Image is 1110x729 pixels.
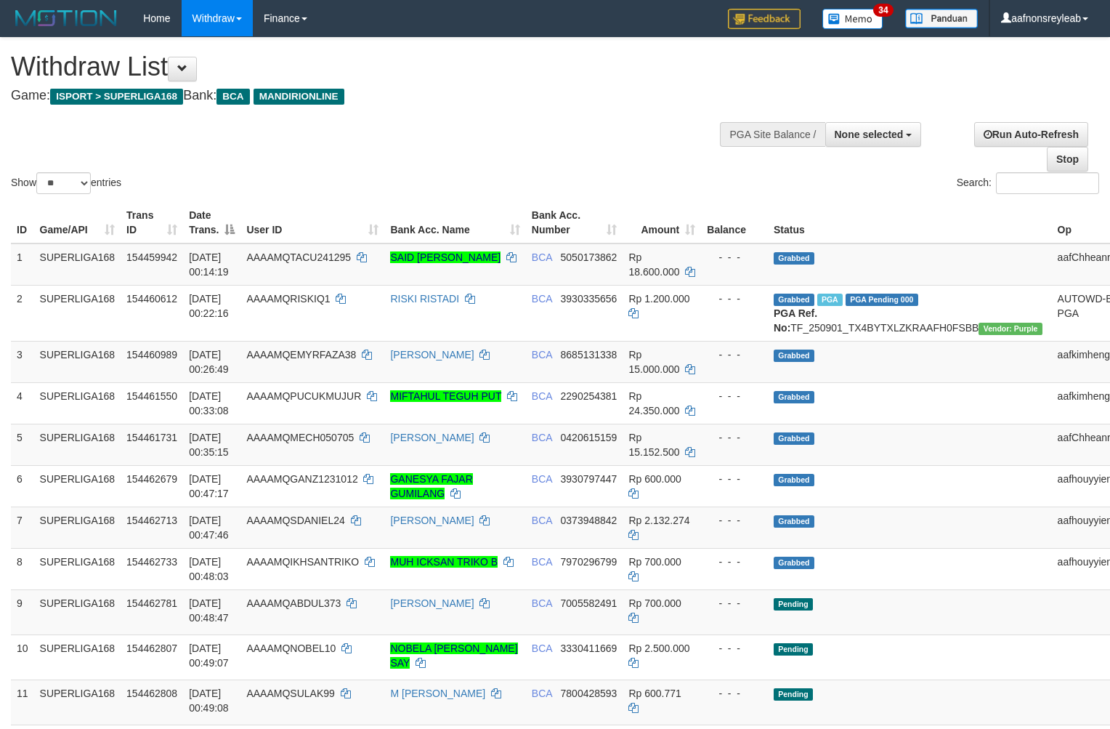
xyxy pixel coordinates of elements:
span: Rp 600.000 [628,473,681,485]
span: BCA [532,515,552,526]
a: MUH ICKSAN TRIKO B [390,556,498,568]
span: [DATE] 00:26:49 [189,349,229,375]
td: SUPERLIGA168 [34,285,121,341]
td: 6 [11,465,34,507]
span: Copy 7005582491 to clipboard [561,597,617,609]
span: 154462808 [126,688,177,699]
div: - - - [707,555,762,569]
a: NOBELA [PERSON_NAME] SAY [390,643,517,669]
td: 8 [11,548,34,589]
span: 154462781 [126,597,177,609]
span: BCA [532,293,552,305]
td: TF_250901_TX4BYTXLZKRAAFH0FSBB [768,285,1052,341]
span: 154462807 [126,643,177,654]
span: BCA [532,432,552,443]
img: Feedback.jpg [728,9,801,29]
button: None selected [825,122,922,147]
span: Copy 3930335656 to clipboard [561,293,617,305]
td: 9 [11,589,34,635]
span: Rp 15.000.000 [628,349,679,375]
a: Stop [1047,147,1088,172]
div: - - - [707,291,762,306]
span: Grabbed [774,294,814,306]
span: Grabbed [774,432,814,445]
td: 1 [11,243,34,286]
span: 154462679 [126,473,177,485]
div: - - - [707,641,762,656]
a: [PERSON_NAME] [390,515,474,526]
span: None selected [835,129,904,140]
span: Rp 700.000 [628,597,681,609]
span: ISPORT > SUPERLIGA168 [50,89,183,105]
td: SUPERLIGA168 [34,507,121,548]
span: Copy 3330411669 to clipboard [561,643,617,654]
span: Rp 18.600.000 [628,251,679,278]
span: 34 [873,4,893,17]
td: 11 [11,680,34,725]
span: BCA [532,556,552,568]
td: 3 [11,341,34,382]
a: SAID [PERSON_NAME] [390,251,501,263]
span: AAAAMQIKHSANTRIKO [246,556,359,568]
span: AAAAMQABDUL373 [246,597,341,609]
span: BCA [532,390,552,402]
span: Rp 2.500.000 [628,643,689,654]
span: Copy 8685131338 to clipboard [561,349,617,361]
img: Button%20Memo.svg [822,9,883,29]
th: Trans ID: activate to sort column ascending [121,202,183,243]
span: Copy 0373948842 to clipboard [561,515,617,526]
span: 154460612 [126,293,177,305]
span: Grabbed [774,557,814,569]
span: BCA [532,473,552,485]
span: Copy 7970296799 to clipboard [561,556,617,568]
span: AAAAMQGANZ1231012 [246,473,357,485]
td: 4 [11,382,34,424]
span: [DATE] 00:49:08 [189,688,229,714]
span: BCA [216,89,249,105]
span: Copy 3930797447 to clipboard [561,473,617,485]
th: Bank Acc. Name: activate to sort column ascending [384,202,525,243]
span: 154461550 [126,390,177,402]
label: Show entries [11,172,121,194]
td: SUPERLIGA168 [34,589,121,635]
div: - - - [707,596,762,611]
div: - - - [707,389,762,403]
span: 154462733 [126,556,177,568]
th: Amount: activate to sort column ascending [623,202,701,243]
h4: Game: Bank: [11,89,726,103]
td: SUPERLIGA168 [34,465,121,507]
span: AAAAMQRISKIQ1 [246,293,330,305]
td: SUPERLIGA168 [34,680,121,725]
span: Pending [774,688,813,701]
span: AAAAMQTACU241295 [246,251,351,263]
span: [DATE] 00:49:07 [189,643,229,669]
input: Search: [996,172,1099,194]
th: Game/API: activate to sort column ascending [34,202,121,243]
span: Grabbed [774,350,814,362]
img: panduan.png [905,9,978,28]
span: [DATE] 00:47:17 [189,473,229,499]
th: Balance [701,202,768,243]
td: 2 [11,285,34,341]
span: Copy 0420615159 to clipboard [561,432,617,443]
a: GANESYA FAJAR GUMILANG [390,473,472,499]
th: User ID: activate to sort column ascending [240,202,384,243]
a: [PERSON_NAME] [390,432,474,443]
b: PGA Ref. No: [774,307,817,334]
a: RISKI RISTADI [390,293,459,305]
span: PGA Pending [846,294,918,306]
td: 5 [11,424,34,465]
span: Rp 700.000 [628,556,681,568]
div: - - - [707,472,762,486]
span: BCA [532,643,552,654]
span: [DATE] 00:48:03 [189,556,229,582]
td: SUPERLIGA168 [34,341,121,382]
td: SUPERLIGA168 [34,243,121,286]
div: - - - [707,513,762,528]
span: 154462713 [126,515,177,526]
div: - - - [707,347,762,362]
div: - - - [707,250,762,265]
span: Grabbed [774,474,814,486]
span: BCA [532,597,552,609]
span: Pending [774,598,813,611]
